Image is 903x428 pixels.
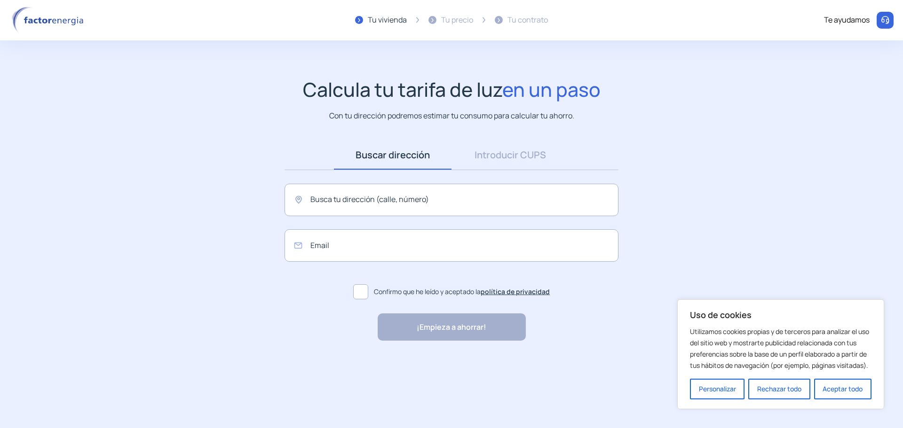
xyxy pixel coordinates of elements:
p: Utilizamos cookies propias y de terceros para analizar el uso del sitio web y mostrarte publicida... [690,326,871,371]
div: Tu precio [441,14,473,26]
div: Uso de cookies [677,299,884,409]
a: política de privacidad [481,287,550,296]
p: Uso de cookies [690,309,871,320]
span: en un paso [502,76,601,102]
button: Aceptar todo [814,379,871,399]
button: Rechazar todo [748,379,810,399]
div: Te ayudamos [824,14,870,26]
button: Personalizar [690,379,745,399]
a: Introducir CUPS [451,140,569,170]
div: Tu vivienda [368,14,407,26]
p: Con tu dirección podremos estimar tu consumo para calcular tu ahorro. [329,110,574,122]
a: Buscar dirección [334,140,451,170]
img: logo factor [9,7,89,34]
div: Tu contrato [507,14,548,26]
span: Confirmo que he leído y aceptado la [374,287,550,297]
h1: Calcula tu tarifa de luz [303,78,601,101]
img: llamar [880,16,890,25]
